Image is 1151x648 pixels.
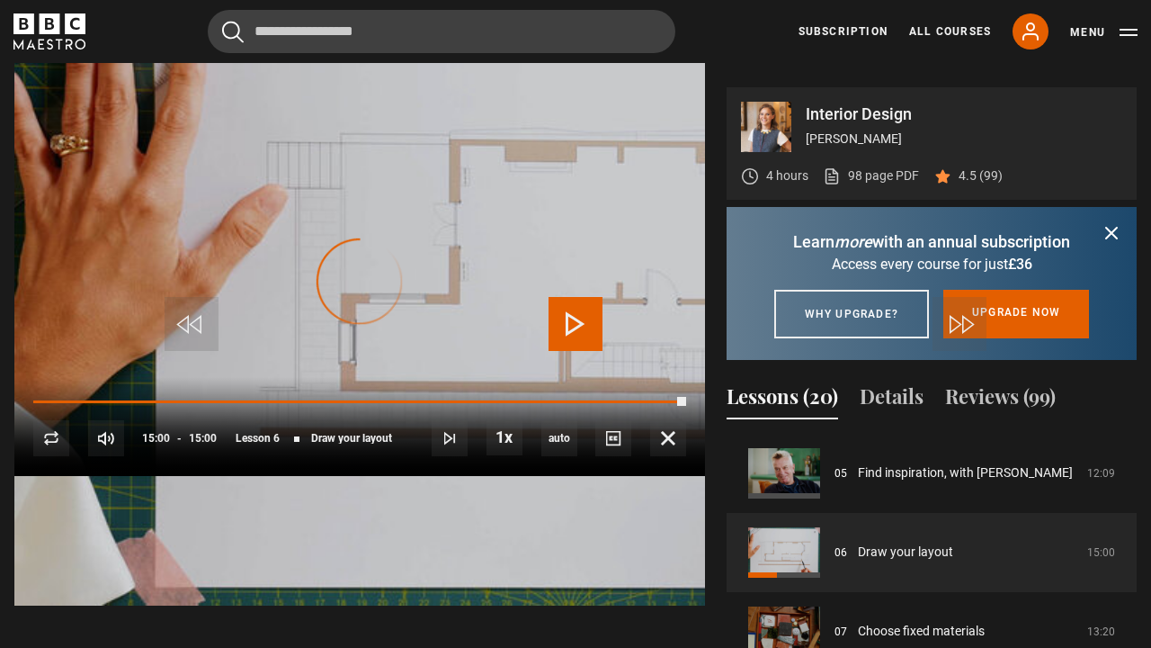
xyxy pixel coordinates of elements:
button: Fullscreen [650,420,686,456]
span: Draw your layout [311,433,392,444]
a: Find inspiration, with [PERSON_NAME] [858,463,1073,482]
a: Subscription [799,23,888,40]
a: Why upgrade? [774,290,929,338]
a: 98 page PDF [823,166,919,185]
button: Next Lesson [432,420,468,456]
a: All Courses [909,23,991,40]
button: Toggle navigation [1070,23,1138,41]
button: Details [860,382,923,419]
p: 4 hours [766,166,808,185]
span: 15:00 [189,422,217,454]
span: - [177,432,182,445]
p: Learn with an annual subscription [748,229,1115,254]
a: Draw your layout [858,543,953,562]
button: Playback Rate [486,419,522,455]
button: Mute [88,420,124,456]
input: Search [208,10,675,53]
span: £36 [1008,256,1032,273]
button: Reviews (99) [945,382,1056,419]
p: [PERSON_NAME] [806,130,1122,148]
button: Submit the search query [222,21,244,43]
p: Access every course for just [748,254,1115,275]
span: 15:00 [142,422,170,454]
div: Current quality: 720p [541,420,577,456]
span: Lesson 6 [236,433,280,444]
a: Upgrade now [943,290,1089,338]
div: Progress Bar [33,400,686,404]
i: more [834,232,872,251]
video-js: Video Player [14,87,705,476]
button: Lessons (20) [727,382,838,419]
a: Choose fixed materials [858,622,985,641]
button: Captions [595,420,631,456]
button: Replay [33,420,69,456]
p: 4.5 (99) [959,166,1003,185]
svg: BBC Maestro [13,13,85,49]
p: Interior Design [806,106,1122,122]
span: auto [541,420,577,456]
